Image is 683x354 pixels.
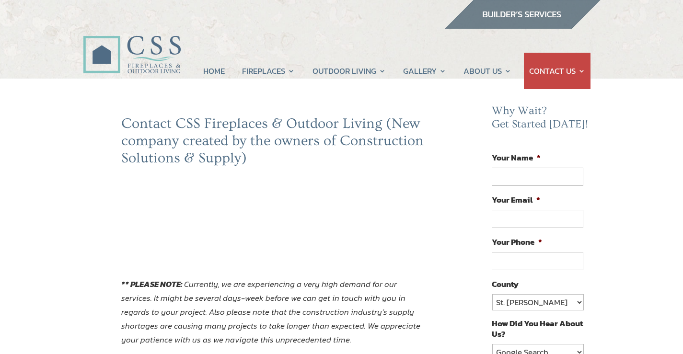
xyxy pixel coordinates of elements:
a: builder services construction supply [444,20,601,32]
a: CONTACT US [529,53,585,89]
a: ABOUT US [463,53,511,89]
label: How Did You Hear About Us? [492,318,583,339]
em: Currently, we are experiencing a very high demand for our services. It might be several days-week... [121,278,420,346]
a: FIREPLACES [242,53,295,89]
label: Your Email [492,194,540,205]
a: HOME [203,53,225,89]
a: OUTDOOR LIVING [313,53,386,89]
h2: Why Wait? Get Started [DATE]! [492,104,590,136]
a: GALLERY [403,53,446,89]
label: Your Name [492,152,541,163]
label: Your Phone [492,237,542,247]
strong: ** PLEASE NOTE: [121,278,182,290]
label: County [492,279,519,289]
img: CSS Fireplaces & Outdoor Living (Formerly Construction Solutions & Supply)- Jacksonville Ormond B... [83,9,181,79]
h2: Contact CSS Fireplaces & Outdoor Living (New company created by the owners of Construction Soluti... [121,115,429,171]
